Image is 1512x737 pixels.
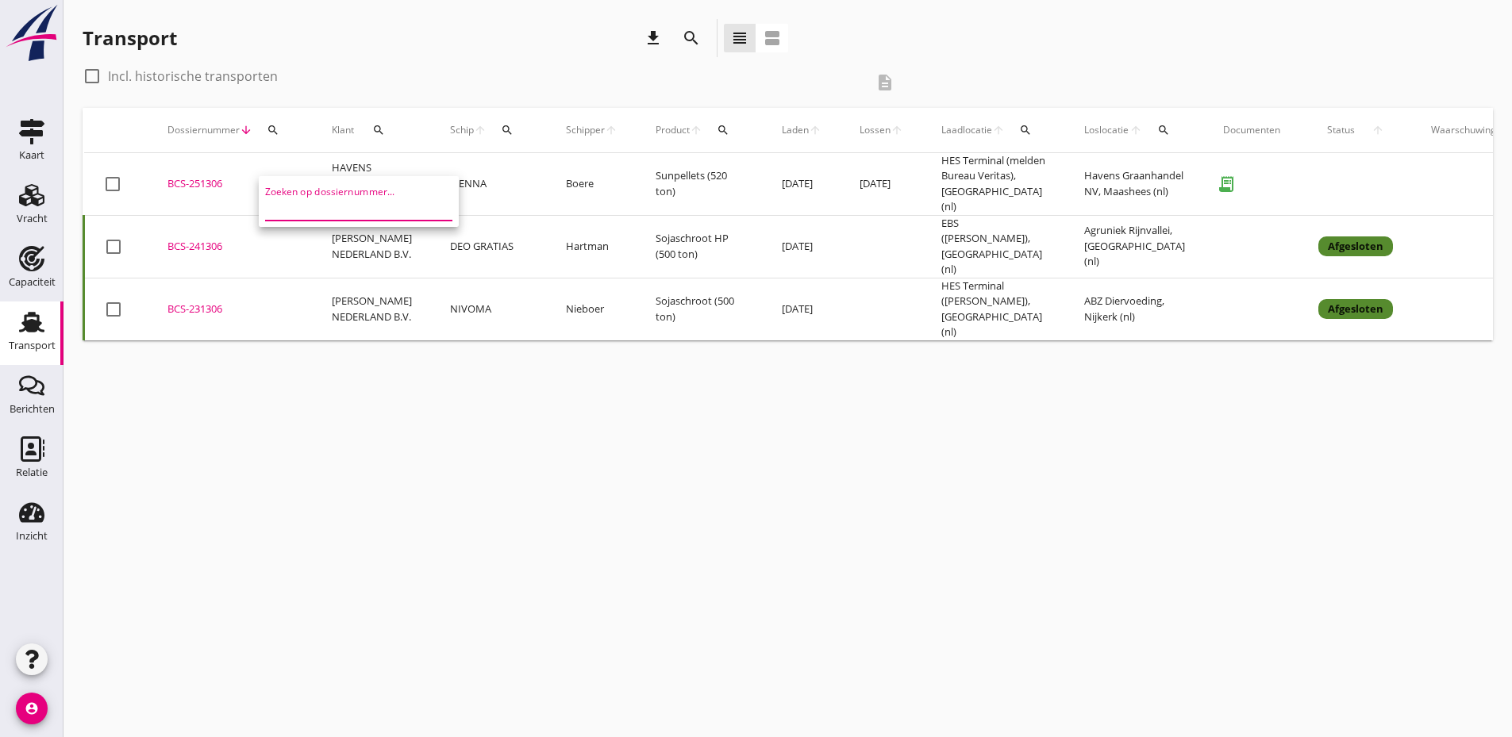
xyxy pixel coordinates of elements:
[841,153,922,216] td: [DATE]
[941,123,992,137] span: Laadlocatie
[9,340,56,351] div: Transport
[566,123,605,137] span: Schipper
[16,467,48,478] div: Relatie
[922,278,1065,340] td: HES Terminal ([PERSON_NAME]), [GEOGRAPHIC_DATA] (nl)
[431,278,547,340] td: NIVOMA
[17,213,48,224] div: Vracht
[763,153,841,216] td: [DATE]
[313,215,431,278] td: [PERSON_NAME] NEDERLAND B.V.
[167,239,294,255] div: BCS-241306
[474,124,487,136] i: arrow_upward
[9,277,56,287] div: Capaciteit
[332,111,412,149] div: Klant
[313,278,431,340] td: [PERSON_NAME] NEDERLAND B.V.
[682,29,701,48] i: search
[313,153,431,216] td: HAVENS GRAANHANDEL NV
[372,124,385,136] i: search
[730,29,749,48] i: view_headline
[1084,123,1129,137] span: Loslocatie
[450,123,474,137] span: Schip
[656,123,690,137] span: Product
[1318,299,1393,320] div: Afgesloten
[1157,124,1170,136] i: search
[431,215,547,278] td: DEO GRATIAS
[16,693,48,724] i: account_circle
[240,124,252,136] i: arrow_downward
[809,124,821,136] i: arrow_upward
[763,29,782,48] i: view_agenda
[83,25,177,51] div: Transport
[167,123,240,137] span: Dossiernummer
[690,124,702,136] i: arrow_upward
[1065,215,1204,278] td: Agruniek Rijnvallei, [GEOGRAPHIC_DATA] (nl)
[1019,124,1032,136] i: search
[1065,278,1204,340] td: ABZ Diervoeding, Nijkerk (nl)
[547,153,637,216] td: Boere
[1318,123,1364,137] span: Status
[1129,124,1143,136] i: arrow_upward
[1364,124,1394,136] i: arrow_upward
[547,278,637,340] td: Nieboer
[763,278,841,340] td: [DATE]
[431,153,547,216] td: SIENNA
[782,123,809,137] span: Laden
[1065,153,1204,216] td: Havens Graanhandel NV, Maashees (nl)
[922,215,1065,278] td: EBS ([PERSON_NAME]), [GEOGRAPHIC_DATA] (nl)
[19,150,44,160] div: Kaart
[3,4,60,63] img: logo-small.a267ee39.svg
[860,123,891,137] span: Lossen
[167,176,294,192] div: BCS-251306
[501,124,514,136] i: search
[108,68,278,84] label: Incl. historische transporten
[167,301,294,317] div: BCS-231306
[1431,123,1496,137] div: Waarschuwing
[763,215,841,278] td: [DATE]
[637,153,763,216] td: Sunpellets (520 ton)
[637,278,763,340] td: Sojaschroot (500 ton)
[637,215,763,278] td: Sojaschroot HP (500 ton)
[265,195,430,221] input: Zoeken op dossiernummer...
[891,124,903,136] i: arrow_upward
[10,404,55,414] div: Berichten
[1223,123,1280,137] div: Documenten
[1318,236,1393,257] div: Afgesloten
[547,215,637,278] td: Hartman
[16,531,48,541] div: Inzicht
[267,124,279,136] i: search
[717,124,729,136] i: search
[922,153,1065,216] td: HES Terminal (melden Bureau Veritas), [GEOGRAPHIC_DATA] (nl)
[1210,168,1242,200] i: receipt_long
[992,124,1005,136] i: arrow_upward
[605,124,617,136] i: arrow_upward
[644,29,663,48] i: download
